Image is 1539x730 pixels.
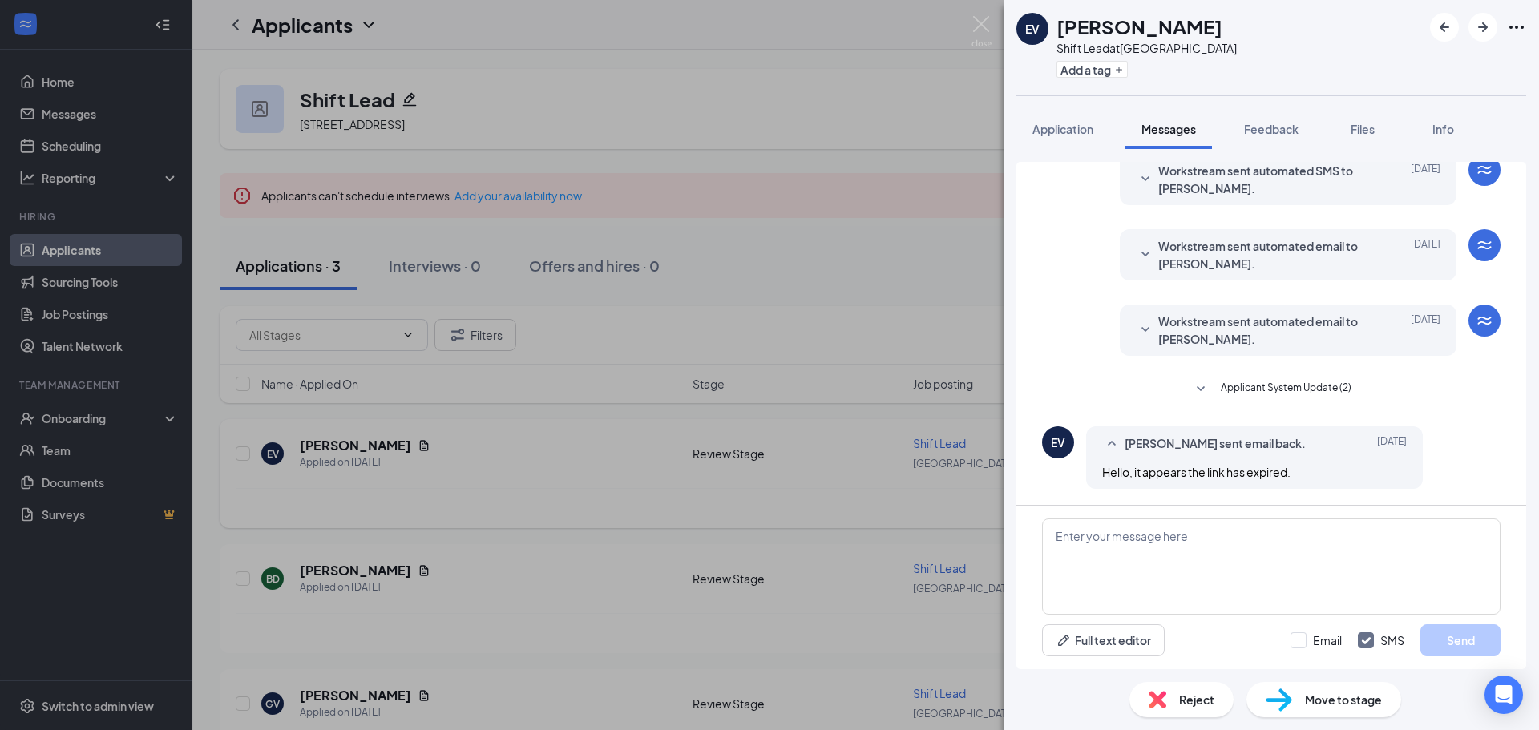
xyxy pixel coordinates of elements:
[1484,676,1523,714] div: Open Intercom Messenger
[1158,237,1368,272] span: Workstream sent automated email to [PERSON_NAME].
[1125,434,1306,454] span: [PERSON_NAME] sent email back.
[1056,632,1072,648] svg: Pen
[1114,65,1124,75] svg: Plus
[1351,122,1375,136] span: Files
[1432,122,1454,136] span: Info
[1468,13,1497,42] button: ArrowRight
[1056,40,1237,56] div: Shift Lead at [GEOGRAPHIC_DATA]
[1507,18,1526,37] svg: Ellipses
[1221,380,1351,399] span: Applicant System Update (2)
[1420,624,1501,656] button: Send
[1136,245,1155,264] svg: SmallChevronDown
[1475,311,1494,330] svg: WorkstreamLogo
[1191,380,1351,399] button: SmallChevronDownApplicant System Update (2)
[1377,434,1407,454] span: [DATE]
[1102,465,1291,479] span: Hello, it appears the link has expired.
[1056,61,1128,78] button: PlusAdd a tag
[1042,624,1165,656] button: Full text editorPen
[1025,21,1040,37] div: EV
[1032,122,1093,136] span: Application
[1158,162,1368,197] span: Workstream sent automated SMS to [PERSON_NAME].
[1244,122,1299,136] span: Feedback
[1056,13,1222,40] h1: [PERSON_NAME]
[1475,160,1494,179] svg: WorkstreamLogo
[1411,237,1440,272] span: [DATE]
[1305,691,1382,708] span: Move to stage
[1136,170,1155,189] svg: SmallChevronDown
[1473,18,1493,37] svg: ArrowRight
[1136,321,1155,340] svg: SmallChevronDown
[1430,13,1459,42] button: ArrowLeftNew
[1141,122,1196,136] span: Messages
[1191,380,1210,399] svg: SmallChevronDown
[1051,434,1065,450] div: EV
[1475,236,1494,255] svg: WorkstreamLogo
[1102,434,1121,454] svg: SmallChevronUp
[1411,162,1440,197] span: [DATE]
[1179,691,1214,708] span: Reject
[1411,313,1440,348] span: [DATE]
[1435,18,1454,37] svg: ArrowLeftNew
[1158,313,1368,348] span: Workstream sent automated email to [PERSON_NAME].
